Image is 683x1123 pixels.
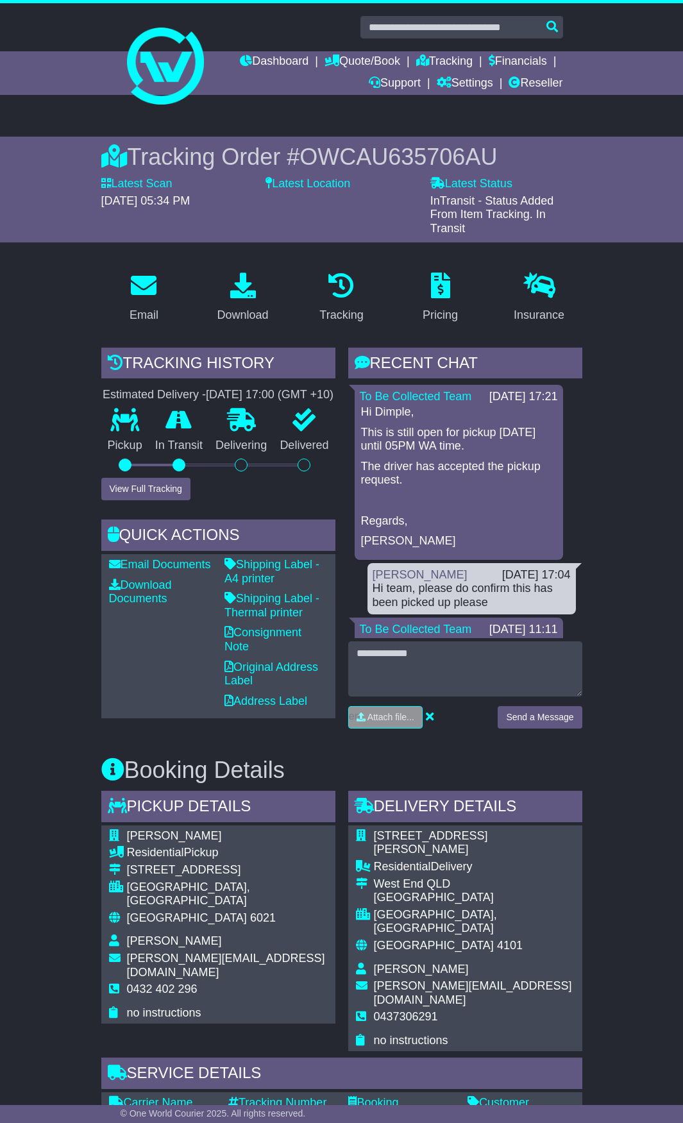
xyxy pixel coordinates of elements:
[374,829,488,856] span: [STREET_ADDRESS][PERSON_NAME]
[149,439,209,453] p: In Transit
[206,388,333,402] div: [DATE] 17:00 (GMT +10)
[127,911,247,924] span: [GEOGRAPHIC_DATA]
[489,51,547,73] a: Financials
[266,177,350,191] label: Latest Location
[430,177,512,191] label: Latest Status
[109,1096,216,1110] div: Carrier Name
[374,1034,448,1047] span: no instructions
[437,73,493,95] a: Settings
[224,626,301,653] a: Consignment Note
[360,390,472,403] a: To Be Collected Team
[509,73,562,95] a: Reseller
[127,881,328,908] div: [GEOGRAPHIC_DATA], [GEOGRAPHIC_DATA]
[311,268,371,328] a: Tracking
[127,952,325,979] span: [PERSON_NAME][EMAIL_ADDRESS][DOMAIN_NAME]
[250,911,276,924] span: 6021
[369,73,421,95] a: Support
[319,307,363,324] div: Tracking
[514,307,564,324] div: Insurance
[224,661,318,688] a: Original Address Label
[127,829,222,842] span: [PERSON_NAME]
[374,877,575,891] div: West End QLD
[121,1108,306,1119] span: © One World Courier 2025. All rights reserved.
[224,558,319,585] a: Shipping Label - A4 printer
[360,623,472,636] a: To Be Collected Team
[127,1006,201,1019] span: no instructions
[361,638,557,652] p: Hi Dimple,
[101,791,335,825] div: Pickup Details
[373,568,468,581] a: [PERSON_NAME]
[121,268,167,328] a: Email
[502,568,571,582] div: [DATE] 17:04
[505,268,573,328] a: Insurance
[497,939,523,952] span: 4101
[361,514,557,528] p: Regards,
[101,177,173,191] label: Latest Scan
[374,891,575,905] div: [GEOGRAPHIC_DATA]
[374,1010,438,1023] span: 0437306291
[109,578,172,605] a: Download Documents
[374,908,575,936] div: [GEOGRAPHIC_DATA], [GEOGRAPHIC_DATA]
[101,194,190,207] span: [DATE] 05:34 PM
[240,51,308,73] a: Dashboard
[127,846,328,860] div: Pickup
[101,388,335,402] div: Estimated Delivery -
[101,478,190,500] button: View Full Tracking
[101,348,335,382] div: Tracking history
[224,592,319,619] a: Shipping Label - Thermal printer
[101,439,149,453] p: Pickup
[273,439,335,453] p: Delivered
[101,143,582,171] div: Tracking Order #
[348,348,582,382] div: RECENT CHAT
[127,846,184,859] span: Residential
[414,268,466,328] a: Pricing
[374,979,572,1006] span: [PERSON_NAME][EMAIL_ADDRESS][DOMAIN_NAME]
[416,51,473,73] a: Tracking
[373,582,571,609] div: Hi team, please do confirm this has been picked up please
[208,268,276,328] a: Download
[101,1058,582,1092] div: Service Details
[101,757,582,783] h3: Booking Details
[130,307,158,324] div: Email
[109,558,211,571] a: Email Documents
[430,194,553,235] span: InTransit - Status Added From Item Tracking. In Transit
[127,863,328,877] div: [STREET_ADDRESS]
[361,534,557,548] p: [PERSON_NAME]
[224,695,307,707] a: Address Label
[423,307,458,324] div: Pricing
[127,983,198,995] span: 0432 402 296
[299,144,497,170] span: OWCAU635706AU
[374,963,469,975] span: [PERSON_NAME]
[498,706,582,729] button: Send a Message
[348,791,582,825] div: Delivery Details
[217,307,268,324] div: Download
[101,519,335,554] div: Quick Actions
[361,426,557,453] p: This is still open for pickup [DATE] until 05PM WA time.
[489,623,558,637] div: [DATE] 11:11
[374,939,494,952] span: [GEOGRAPHIC_DATA]
[361,460,557,487] p: The driver has accepted the pickup request.
[127,934,222,947] span: [PERSON_NAME]
[489,390,558,404] div: [DATE] 17:21
[374,860,575,874] div: Delivery
[325,51,400,73] a: Quote/Book
[361,405,557,419] p: Hi Dimple,
[228,1096,335,1110] div: Tracking Number
[209,439,273,453] p: Delivering
[374,860,431,873] span: Residential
